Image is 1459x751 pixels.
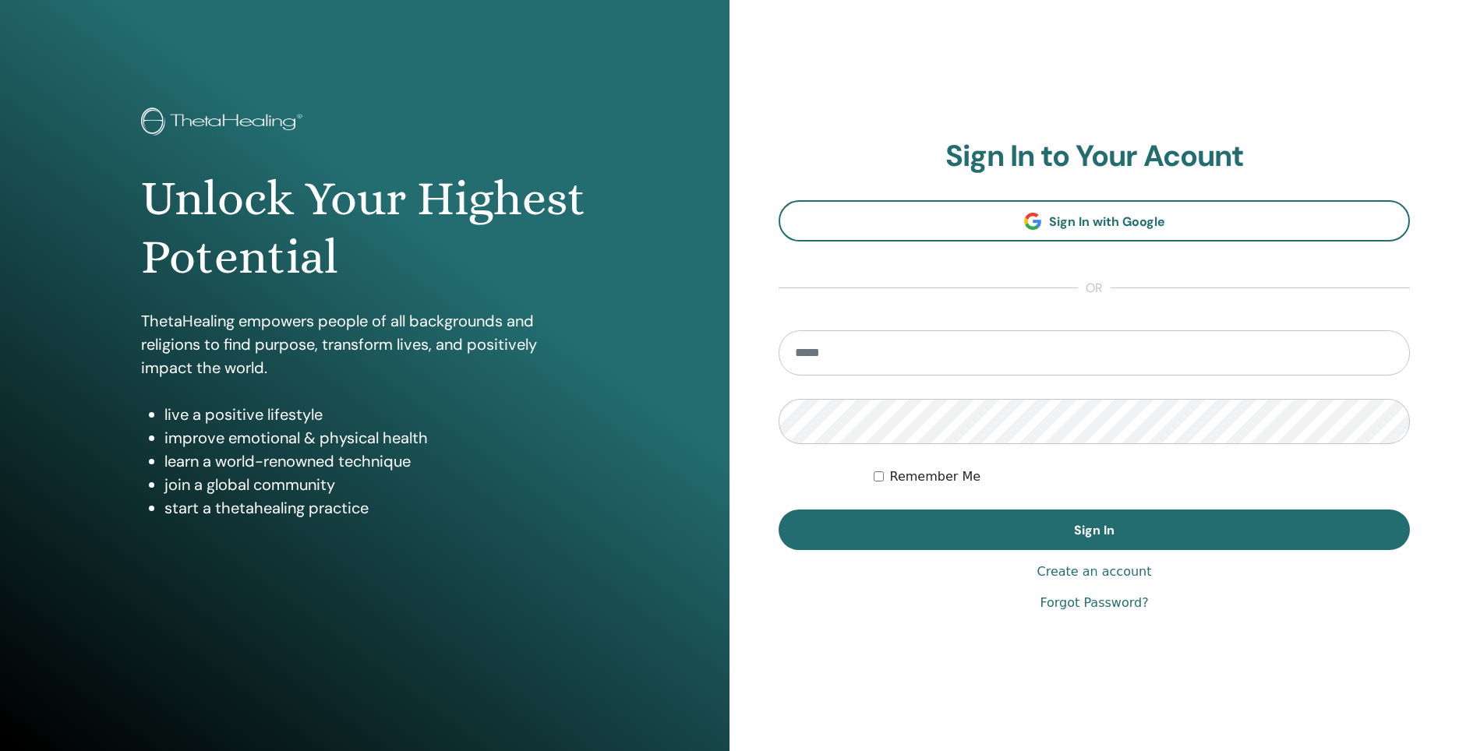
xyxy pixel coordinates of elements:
button: Sign In [779,509,1410,550]
li: live a positive lifestyle [164,403,588,426]
a: Sign In with Google [779,200,1410,242]
span: Sign In with Google [1049,213,1165,230]
span: or [1078,279,1111,298]
h1: Unlock Your Highest Potential [141,170,588,286]
div: Keep me authenticated indefinitely or until I manually logout [874,467,1411,486]
label: Remember Me [890,467,981,486]
h2: Sign In to Your Acount [779,139,1410,175]
li: join a global community [164,473,588,496]
li: improve emotional & physical health [164,426,588,450]
a: Forgot Password? [1040,594,1148,612]
li: start a thetahealing practice [164,496,588,520]
a: Create an account [1037,562,1151,581]
li: learn a world-renowned technique [164,450,588,473]
span: Sign In [1074,522,1115,538]
p: ThetaHealing empowers people of all backgrounds and religions to find purpose, transform lives, a... [141,309,588,379]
